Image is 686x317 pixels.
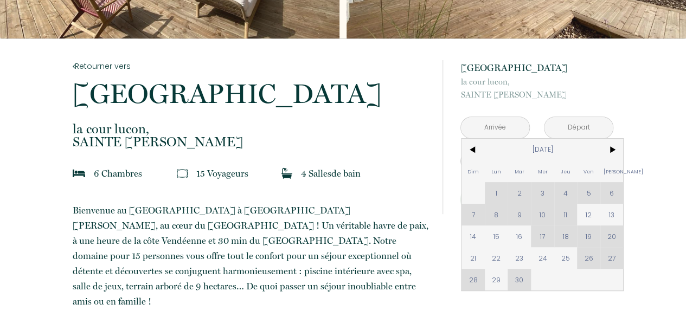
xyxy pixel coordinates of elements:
span: > [600,139,624,160]
a: Retourner vers [73,60,428,72]
p: 15 Voyageur [196,166,248,181]
span: Lun [485,160,508,182]
span: Mer [531,160,554,182]
span: s [328,168,331,179]
span: 16 [508,225,531,247]
span: 21 [461,247,485,269]
span: s [245,168,248,179]
p: Bienvenue au [GEOGRAPHIC_DATA] à [GEOGRAPHIC_DATA][PERSON_NAME], au cœur du [GEOGRAPHIC_DATA] ! U... [73,203,428,309]
input: Arrivée [461,117,529,138]
span: la cour lucon, [73,122,428,135]
p: [GEOGRAPHIC_DATA] [460,60,613,75]
span: 23 [508,247,531,269]
p: SAINTE [PERSON_NAME] [460,75,613,101]
img: guests [177,168,188,179]
span: 22 [485,247,508,269]
span: Jeu [554,160,578,182]
span: la cour lucon, [460,75,613,88]
span: Dim [461,160,485,182]
p: SAINTE [PERSON_NAME] [73,122,428,148]
span: 14 [461,225,485,247]
span: [PERSON_NAME] [600,160,624,182]
p: 6 Chambre [94,166,142,181]
span: 24 [531,247,554,269]
p: [GEOGRAPHIC_DATA] [73,80,428,107]
span: Mar [508,160,531,182]
span: [DATE] [485,139,600,160]
span: 29 [485,269,508,290]
span: 25 [554,247,578,269]
button: Réserver [460,185,613,214]
span: 15 [485,225,508,247]
span: Ven [577,160,600,182]
span: s [138,168,142,179]
span: 13 [600,204,624,225]
span: 12 [577,204,600,225]
p: 4 Salle de bain [301,166,361,181]
input: Départ [544,117,613,138]
span: < [461,139,485,160]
